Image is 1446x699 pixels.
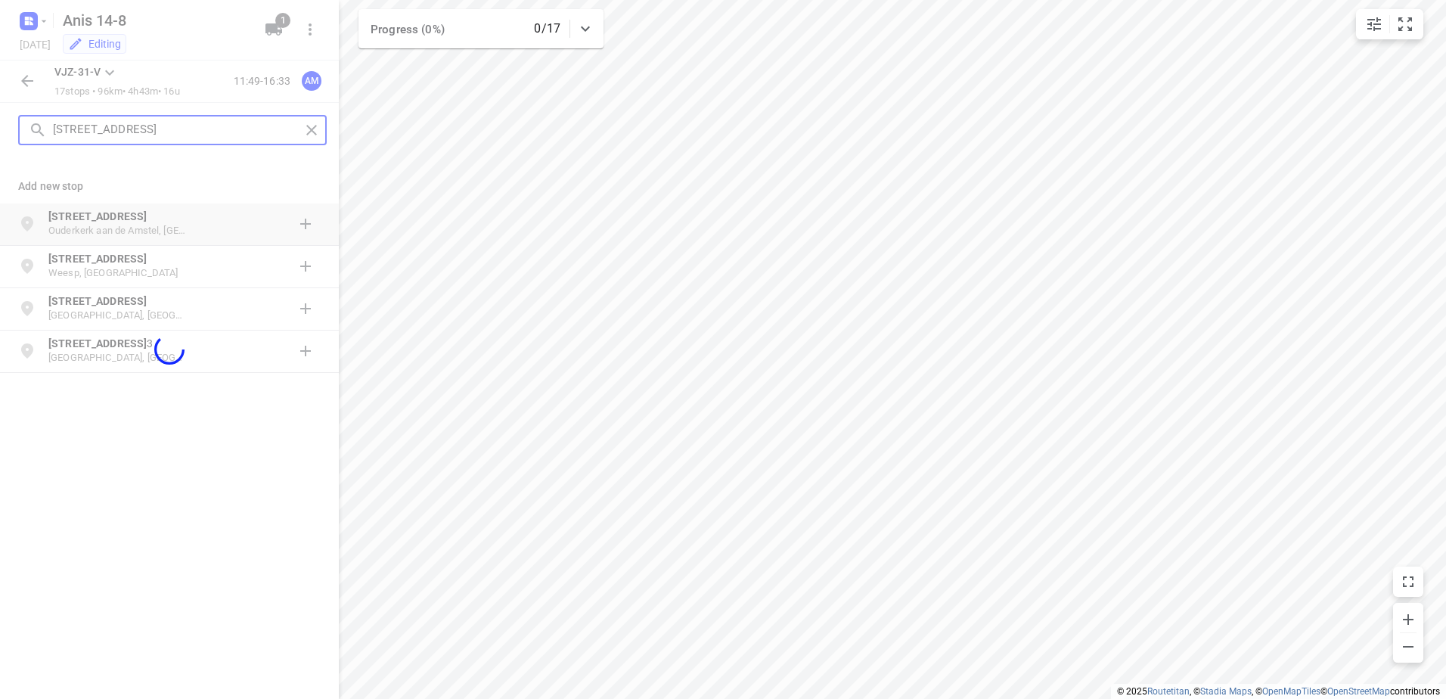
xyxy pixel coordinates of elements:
[1262,686,1320,697] a: OpenMapTiles
[371,23,445,36] span: Progress (0%)
[1359,9,1389,39] button: Map settings
[1356,9,1423,39] div: small contained button group
[1390,9,1420,39] button: Fit zoom
[1147,686,1190,697] a: Routetitan
[1327,686,1390,697] a: OpenStreetMap
[534,20,560,38] p: 0/17
[358,9,604,48] div: Progress (0%)0/17
[1200,686,1252,697] a: Stadia Maps
[1117,686,1440,697] li: © 2025 , © , © © contributors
